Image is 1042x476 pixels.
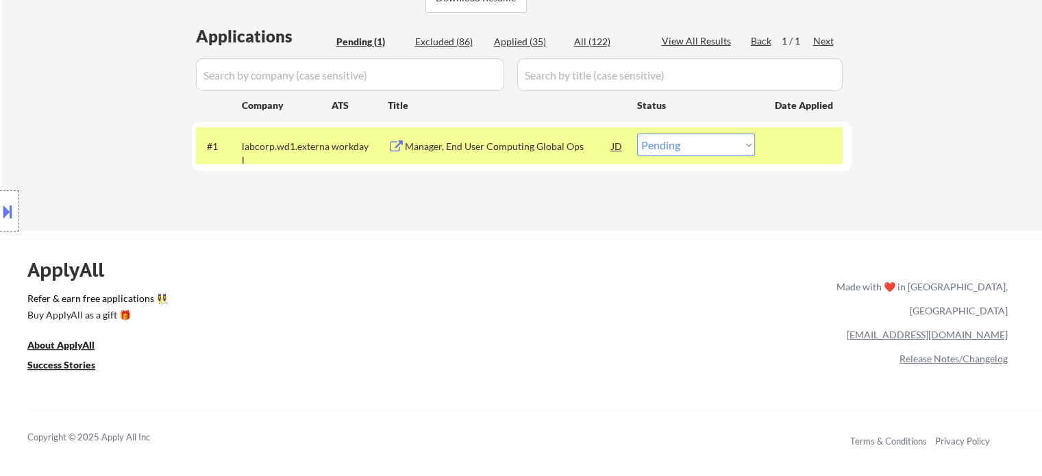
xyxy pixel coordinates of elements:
[813,34,835,48] div: Next
[27,338,114,355] a: About ApplyAll
[831,275,1008,323] div: Made with ❤️ in [GEOGRAPHIC_DATA], [GEOGRAPHIC_DATA]
[662,34,735,48] div: View All Results
[27,431,185,444] div: Copyright © 2025 Apply All Inc
[415,35,484,49] div: Excluded (86)
[242,99,332,112] div: Company
[388,99,624,112] div: Title
[27,339,95,351] u: About ApplyAll
[196,58,504,91] input: Search by company (case sensitive)
[517,58,843,91] input: Search by title (case sensitive)
[27,294,550,308] a: Refer & earn free applications 👯‍♀️
[610,134,624,158] div: JD
[775,99,835,112] div: Date Applied
[242,140,332,166] div: labcorp.wd1.external
[332,140,388,153] div: workday
[332,99,388,112] div: ATS
[27,358,114,375] a: Success Stories
[27,359,95,371] u: Success Stories
[847,329,1008,340] a: [EMAIL_ADDRESS][DOMAIN_NAME]
[196,28,332,45] div: Applications
[574,35,643,49] div: All (122)
[782,34,813,48] div: 1 / 1
[336,35,405,49] div: Pending (1)
[900,353,1008,364] a: Release Notes/Changelog
[850,436,927,447] a: Terms & Conditions
[637,92,755,117] div: Status
[751,34,773,48] div: Back
[935,436,990,447] a: Privacy Policy
[494,35,562,49] div: Applied (35)
[405,140,612,153] div: Manager, End User Computing Global Ops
